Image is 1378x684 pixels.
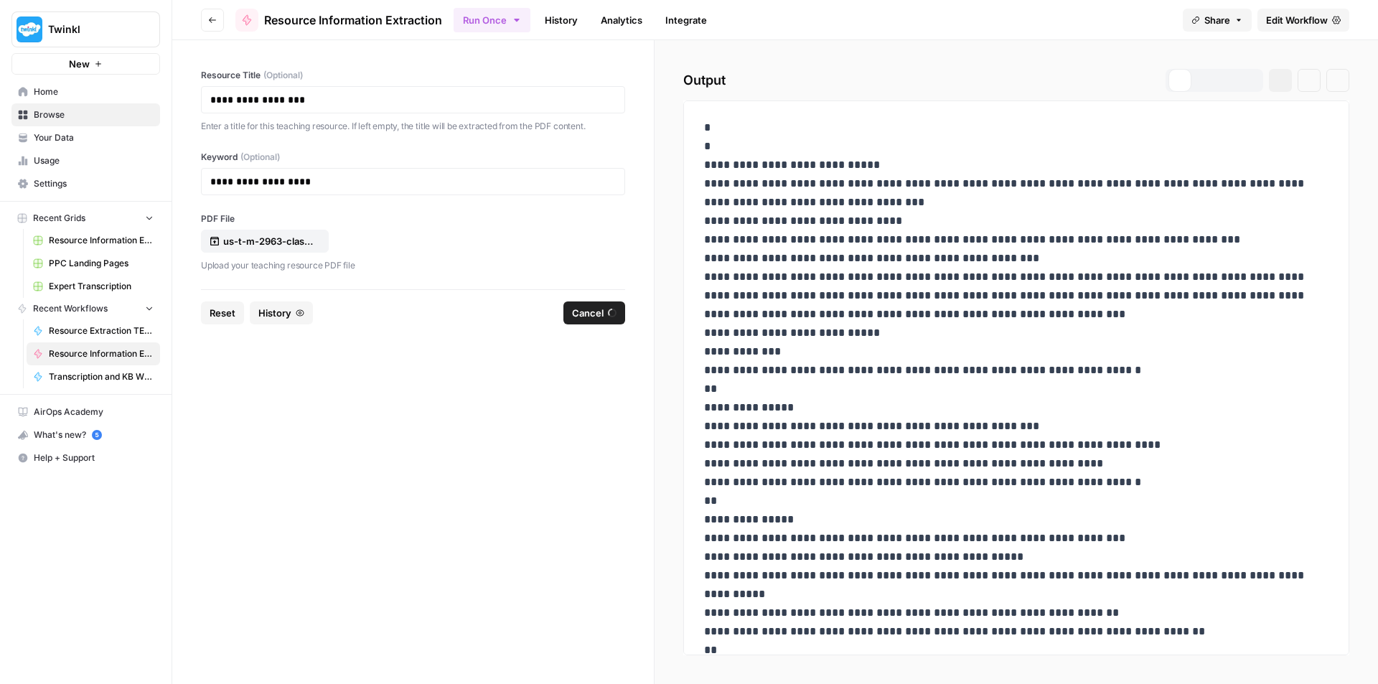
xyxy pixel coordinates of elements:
button: Run Once [454,8,530,32]
button: History [250,301,313,324]
a: Settings [11,172,160,195]
span: (Optional) [263,69,303,82]
span: Reset [210,306,235,320]
label: Keyword [201,151,625,164]
a: Analytics [592,9,651,32]
img: Twinkl Logo [17,17,42,42]
span: Resource Information Extraction and Descriptions [49,234,154,247]
a: Expert Transcription [27,275,160,298]
label: PDF File [201,212,625,225]
a: 5 [92,430,102,440]
span: Browse [34,108,154,121]
button: Reset [201,301,244,324]
button: Recent Grids [11,207,160,229]
a: Resource Information Extraction [27,342,160,365]
span: Twinkl [48,22,135,37]
button: Cancel [563,301,625,324]
button: us-t-m-2963-class-rules-display-poster-english-united-states_ver_2.pdf [201,230,329,253]
span: New [69,57,90,71]
a: Resource Extraction TEST [27,319,160,342]
span: Resource Information Extraction [264,11,442,29]
span: Resource Extraction TEST [49,324,154,337]
div: What's new? [12,424,159,446]
p: Upload your teaching resource PDF file [201,258,625,273]
button: Recent Workflows [11,298,160,319]
p: us-t-m-2963-class-rules-display-poster-english-united-states_ver_2.pdf [223,234,315,248]
a: Usage [11,149,160,172]
span: Help + Support [34,451,154,464]
span: PPC Landing Pages [49,257,154,270]
button: Share [1183,9,1252,32]
span: Edit Workflow [1266,13,1328,27]
span: Expert Transcription [49,280,154,293]
a: Resource Information Extraction and Descriptions [27,229,160,252]
button: Help + Support [11,446,160,469]
button: What's new? 5 [11,423,160,446]
text: 5 [95,431,98,439]
span: Cancel [572,306,604,320]
p: Enter a title for this teaching resource. If left empty, the title will be extracted from the PDF... [201,119,625,133]
button: New [11,53,160,75]
span: Recent Workflows [33,302,108,315]
a: Integrate [657,9,716,32]
span: Share [1204,13,1230,27]
span: Settings [34,177,154,190]
a: Transcription and KB Write [27,365,160,388]
span: Home [34,85,154,98]
a: History [536,9,586,32]
span: Usage [34,154,154,167]
label: Resource Title [201,69,625,82]
a: Home [11,80,160,103]
a: Resource Information Extraction [235,9,442,32]
a: Browse [11,103,160,126]
a: PPC Landing Pages [27,252,160,275]
span: (Optional) [240,151,280,164]
a: Edit Workflow [1257,9,1349,32]
span: AirOps Academy [34,406,154,418]
a: AirOps Academy [11,400,160,423]
span: Your Data [34,131,154,144]
span: Transcription and KB Write [49,370,154,383]
h2: Output [683,69,1349,92]
span: Resource Information Extraction [49,347,154,360]
button: Workspace: Twinkl [11,11,160,47]
span: Recent Grids [33,212,85,225]
span: History [258,306,291,320]
a: Your Data [11,126,160,149]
